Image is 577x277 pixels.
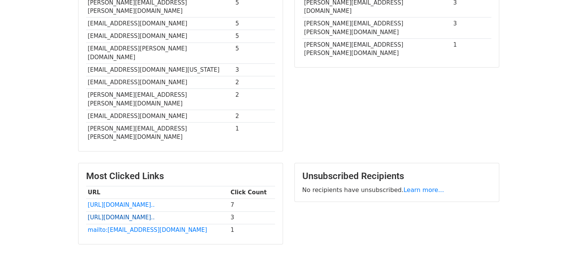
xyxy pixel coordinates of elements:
[86,171,275,182] h3: Most Clicked Links
[86,89,234,110] td: [PERSON_NAME][EMAIL_ADDRESS][PERSON_NAME][DOMAIN_NAME]
[86,76,234,89] td: [EMAIL_ADDRESS][DOMAIN_NAME]
[86,17,234,30] td: [EMAIL_ADDRESS][DOMAIN_NAME]
[539,241,577,277] iframe: Chat Widget
[234,123,275,143] td: 1
[86,110,234,122] td: [EMAIL_ADDRESS][DOMAIN_NAME]
[234,64,275,76] td: 3
[234,42,275,64] td: 5
[88,227,207,233] a: mailto:[EMAIL_ADDRESS][DOMAIN_NAME]
[86,123,234,143] td: [PERSON_NAME][EMAIL_ADDRESS][PERSON_NAME][DOMAIN_NAME]
[234,17,275,30] td: 5
[451,38,491,59] td: 1
[88,214,154,221] a: [URL][DOMAIN_NAME]..
[229,224,275,236] td: 1
[86,64,234,76] td: [EMAIL_ADDRESS][DOMAIN_NAME][US_STATE]
[229,211,275,224] td: 3
[302,17,451,39] td: [PERSON_NAME][EMAIL_ADDRESS][PERSON_NAME][DOMAIN_NAME]
[404,186,444,194] a: Learn more...
[86,42,234,64] td: [EMAIL_ADDRESS][PERSON_NAME][DOMAIN_NAME]
[451,17,491,39] td: 3
[86,30,234,42] td: [EMAIL_ADDRESS][DOMAIN_NAME]
[234,30,275,42] td: 5
[88,201,154,208] a: [URL][DOMAIN_NAME]..
[229,199,275,211] td: 7
[229,186,275,199] th: Click Count
[302,38,451,59] td: [PERSON_NAME][EMAIL_ADDRESS][PERSON_NAME][DOMAIN_NAME]
[234,76,275,89] td: 2
[234,110,275,122] td: 2
[86,186,229,199] th: URL
[302,186,491,194] p: No recipients have unsubscribed.
[234,89,275,110] td: 2
[302,171,491,182] h3: Unsubscribed Recipients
